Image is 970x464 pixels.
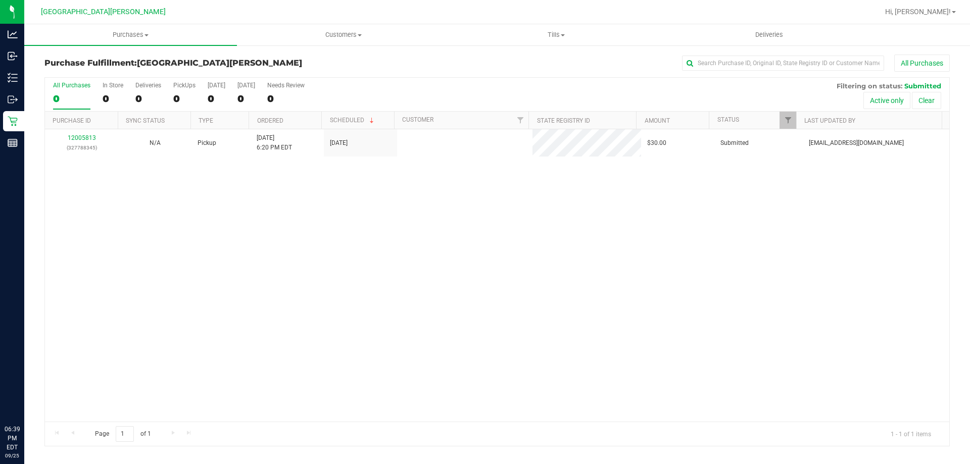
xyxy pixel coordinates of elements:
div: 0 [135,93,161,105]
inline-svg: Inventory [8,73,18,83]
button: N/A [150,138,161,148]
button: Active only [863,92,910,109]
a: Deliveries [663,24,876,45]
a: Filter [512,112,528,129]
inline-svg: Inbound [8,51,18,61]
div: 0 [103,93,123,105]
a: State Registry ID [537,117,590,124]
div: All Purchases [53,82,90,89]
div: Deliveries [135,82,161,89]
span: Page of 1 [86,426,159,442]
a: Customers [237,24,450,45]
inline-svg: Retail [8,116,18,126]
a: Sync Status [126,117,165,124]
a: Type [199,117,213,124]
input: 1 [116,426,134,442]
div: 0 [267,93,305,105]
p: 06:39 PM EDT [5,425,20,452]
span: Not Applicable [150,139,161,146]
button: Clear [912,92,941,109]
span: Hi, [PERSON_NAME]! [885,8,951,16]
a: Ordered [257,117,283,124]
div: [DATE] [237,82,255,89]
a: Purchases [24,24,237,45]
span: Submitted [904,82,941,90]
iframe: Resource center [10,383,40,414]
a: Last Updated By [804,117,855,124]
a: 12005813 [68,134,96,141]
span: [GEOGRAPHIC_DATA][PERSON_NAME] [137,58,302,68]
p: (327788345) [51,143,112,152]
inline-svg: Reports [8,138,18,148]
div: 0 [237,93,255,105]
a: Status [717,116,739,123]
span: Customers [237,30,449,39]
div: 0 [208,93,225,105]
span: 1 - 1 of 1 items [883,426,939,441]
div: 0 [173,93,196,105]
button: All Purchases [894,55,950,72]
a: Tills [450,24,662,45]
span: [GEOGRAPHIC_DATA][PERSON_NAME] [41,8,166,16]
inline-svg: Analytics [8,29,18,39]
span: Purchases [24,30,237,39]
a: Purchase ID [53,117,91,124]
span: Tills [450,30,662,39]
a: Filter [780,112,796,129]
div: In Store [103,82,123,89]
span: $30.00 [647,138,666,148]
a: Customer [402,116,433,123]
span: Filtering on status: [837,82,902,90]
input: Search Purchase ID, Original ID, State Registry ID or Customer Name... [682,56,884,71]
span: Pickup [198,138,216,148]
div: Needs Review [267,82,305,89]
div: [DATE] [208,82,225,89]
span: Deliveries [742,30,797,39]
a: Amount [645,117,670,124]
span: [EMAIL_ADDRESS][DOMAIN_NAME] [809,138,904,148]
p: 09/25 [5,452,20,459]
span: [DATE] 6:20 PM EDT [257,133,292,152]
div: 0 [53,93,90,105]
span: [DATE] [330,138,348,148]
inline-svg: Outbound [8,94,18,105]
span: Submitted [720,138,749,148]
div: PickUps [173,82,196,89]
a: Scheduled [330,117,376,124]
h3: Purchase Fulfillment: [44,59,346,68]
